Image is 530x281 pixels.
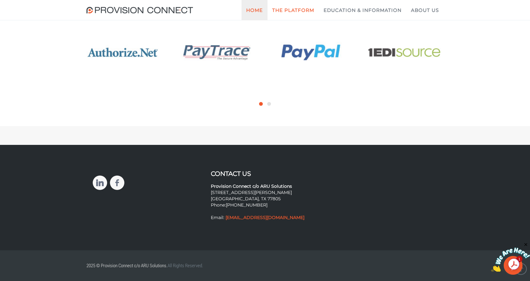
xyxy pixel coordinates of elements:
[211,170,320,177] h3: Contact Us
[226,202,268,208] a: [PHONE_NUMBER]
[224,215,304,220] a: [EMAIL_ADDRESS][DOMAIN_NAME]
[86,260,260,272] p: 2025 © Provision Connect c/o ARU Solutions.
[491,242,530,272] iframe: chat widget
[226,215,304,220] strong: [EMAIL_ADDRESS][DOMAIN_NAME]
[86,7,196,13] img: Provision Connect
[211,177,320,221] p: [STREET_ADDRESS][PERSON_NAME] [GEOGRAPHIC_DATA], TX 77805 Phone: Email:
[168,263,203,268] span: All Rights Reserved.
[211,183,292,189] strong: Provision Connect c/o ARU Solutions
